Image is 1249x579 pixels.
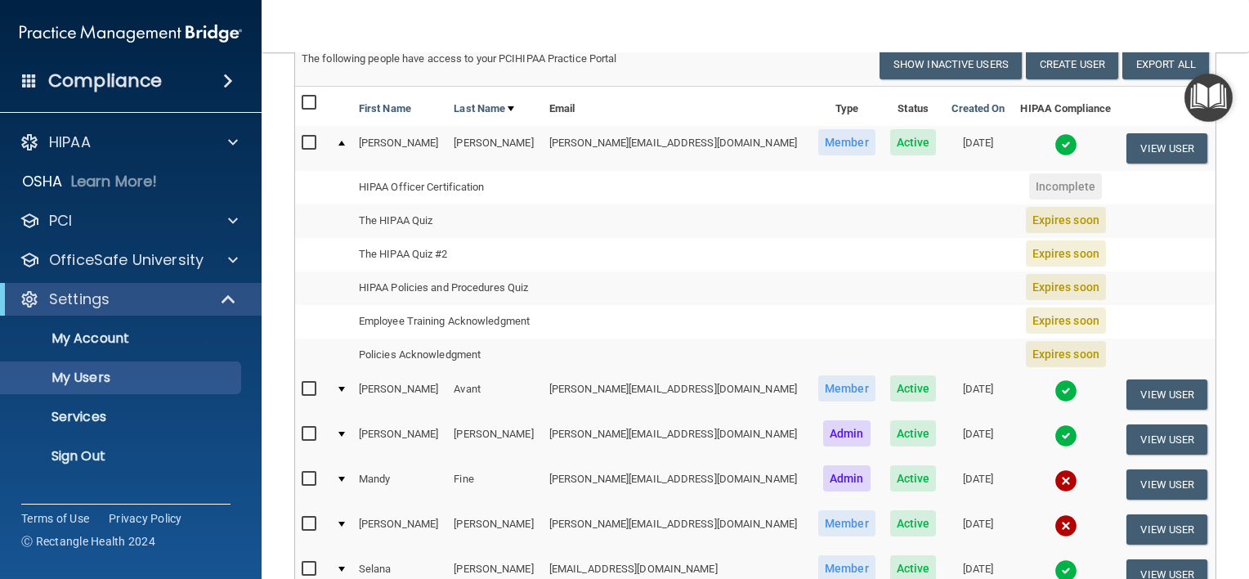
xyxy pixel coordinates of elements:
[11,409,234,425] p: Services
[543,417,811,462] td: [PERSON_NAME][EMAIL_ADDRESS][DOMAIN_NAME]
[1126,133,1207,164] button: View User
[1026,207,1106,233] span: Expires soon
[22,172,63,191] p: OSHA
[49,211,72,231] p: PCI
[1054,379,1077,402] img: tick.e7d51cea.svg
[1126,424,1207,455] button: View User
[1054,133,1077,156] img: tick.e7d51cea.svg
[818,375,875,402] span: Member
[352,126,447,170] td: [PERSON_NAME]
[951,99,1005,119] a: Created On
[352,272,543,305] td: HIPAA Policies and Procedures Quiz
[1026,240,1106,267] span: Expires soon
[1054,469,1077,492] img: cross.ca9f0e7f.svg
[11,330,234,347] p: My Account
[352,238,543,272] td: The HIPAA Quiz #2
[11,370,234,386] p: My Users
[49,250,204,270] p: OfficeSafe University
[943,417,1012,462] td: [DATE]
[447,507,542,552] td: [PERSON_NAME]
[302,52,617,65] span: The following people have access to your PCIHIPAA Practice Portal
[20,17,242,50] img: PMB logo
[890,129,937,155] span: Active
[454,99,514,119] a: Last Name
[447,372,542,417] td: Avant
[1013,87,1119,126] th: HIPAA Compliance
[352,507,447,552] td: [PERSON_NAME]
[1126,469,1207,500] button: View User
[890,465,937,491] span: Active
[352,372,447,417] td: [PERSON_NAME]
[352,339,543,372] td: Policies Acknowledgment
[1026,49,1118,79] button: Create User
[20,289,237,309] a: Settings
[1184,74,1233,122] button: Open Resource Center
[352,171,543,204] td: HIPAA Officer Certification
[543,372,811,417] td: [PERSON_NAME][EMAIL_ADDRESS][DOMAIN_NAME]
[352,305,543,339] td: Employee Training Acknowledgment
[823,420,871,447] span: Admin
[11,448,234,465] p: Sign Out
[20,132,238,152] a: HIPAA
[49,132,91,152] p: HIPAA
[818,510,875,536] span: Member
[818,129,875,155] span: Member
[21,510,89,527] a: Terms of Use
[823,465,871,491] span: Admin
[1026,341,1106,367] span: Expires soon
[359,99,411,119] a: First Name
[1026,307,1106,334] span: Expires soon
[352,204,543,238] td: The HIPAA Quiz
[943,462,1012,507] td: [DATE]
[21,533,155,550] span: Ⓒ Rectangle Health 2024
[883,87,944,126] th: Status
[49,289,110,309] p: Settings
[48,70,162,92] h4: Compliance
[543,87,811,126] th: Email
[890,375,937,402] span: Active
[1029,173,1102,200] span: Incomplete
[943,372,1012,417] td: [DATE]
[880,49,1022,79] button: Show Inactive Users
[20,211,238,231] a: PCI
[447,462,542,507] td: Fine
[943,126,1012,170] td: [DATE]
[109,510,182,527] a: Privacy Policy
[543,126,811,170] td: [PERSON_NAME][EMAIL_ADDRESS][DOMAIN_NAME]
[543,462,811,507] td: [PERSON_NAME][EMAIL_ADDRESS][DOMAIN_NAME]
[352,417,447,462] td: [PERSON_NAME]
[71,172,158,191] p: Learn More!
[1054,424,1077,447] img: tick.e7d51cea.svg
[967,490,1229,554] iframe: Drift Widget Chat Controller
[811,87,883,126] th: Type
[890,510,937,536] span: Active
[543,507,811,552] td: [PERSON_NAME][EMAIL_ADDRESS][DOMAIN_NAME]
[890,420,937,447] span: Active
[352,462,447,507] td: Mandy
[447,417,542,462] td: [PERSON_NAME]
[1122,49,1209,79] a: Export All
[447,126,542,170] td: [PERSON_NAME]
[1026,274,1106,300] span: Expires soon
[20,250,238,270] a: OfficeSafe University
[943,507,1012,552] td: [DATE]
[1126,379,1207,410] button: View User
